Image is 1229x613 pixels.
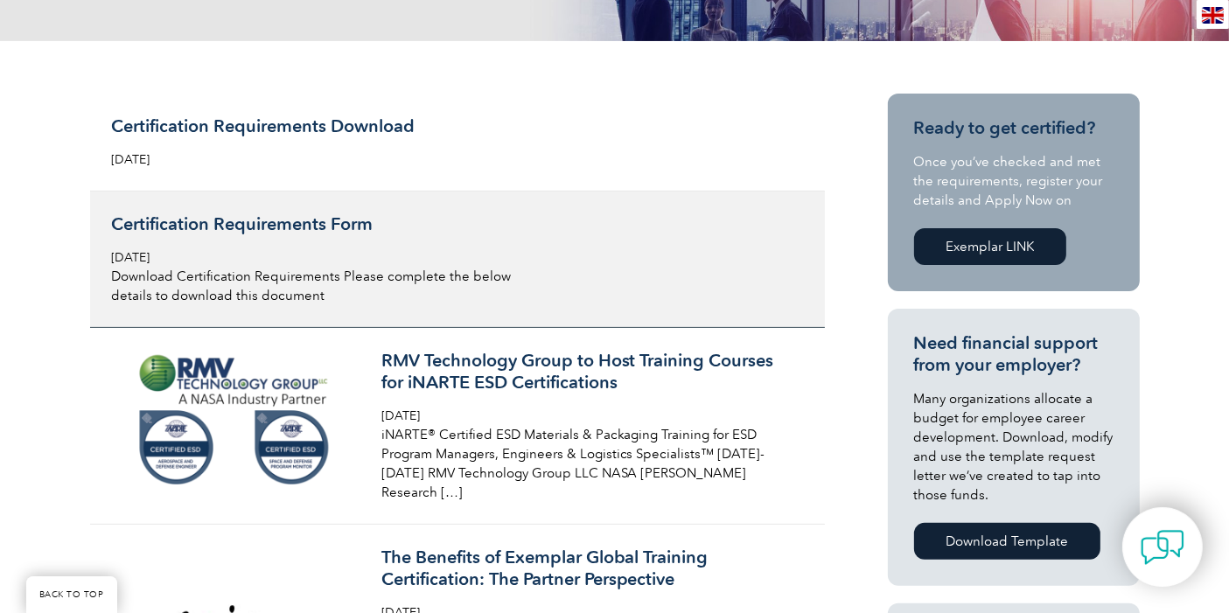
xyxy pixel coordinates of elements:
h3: Certification Requirements Form [112,213,527,235]
a: Download Template [914,523,1100,560]
p: Many organizations allocate a budget for employee career development. Download, modify and use th... [914,389,1114,505]
h3: Need financial support from your employer? [914,332,1114,376]
img: Auditor-Online-image-640x360-640-x-416-px-3-300x169.png [112,350,354,486]
h3: Ready to get certified? [914,117,1114,139]
h3: The Benefits of Exemplar Global Training Certification: The Partner Perspective [381,547,796,590]
span: [DATE] [112,152,150,167]
p: iNARTE® Certified ESD Materials & Packaging Training for ESD Program Managers, Engineers & Logist... [381,425,796,502]
a: BACK TO TOP [26,576,117,613]
img: en [1202,7,1224,24]
span: [DATE] [381,408,420,423]
a: Certification Requirements Download [DATE] [90,94,825,192]
h3: RMV Technology Group to Host Training Courses for iNARTE ESD Certifications [381,350,796,394]
span: [DATE] [112,250,150,265]
a: Exemplar LINK [914,228,1066,265]
p: Once you’ve checked and met the requirements, register your details and Apply Now on [914,152,1114,210]
p: Download Certification Requirements Please complete the below details to download this document [112,267,527,305]
h3: Certification Requirements Download [112,115,527,137]
a: Certification Requirements Form [DATE] Download Certification Requirements Please complete the be... [90,192,825,328]
img: contact-chat.png [1141,526,1184,569]
a: RMV Technology Group to Host Training Courses for iNARTE ESD Certifications [DATE] iNARTE® Certif... [90,328,825,525]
